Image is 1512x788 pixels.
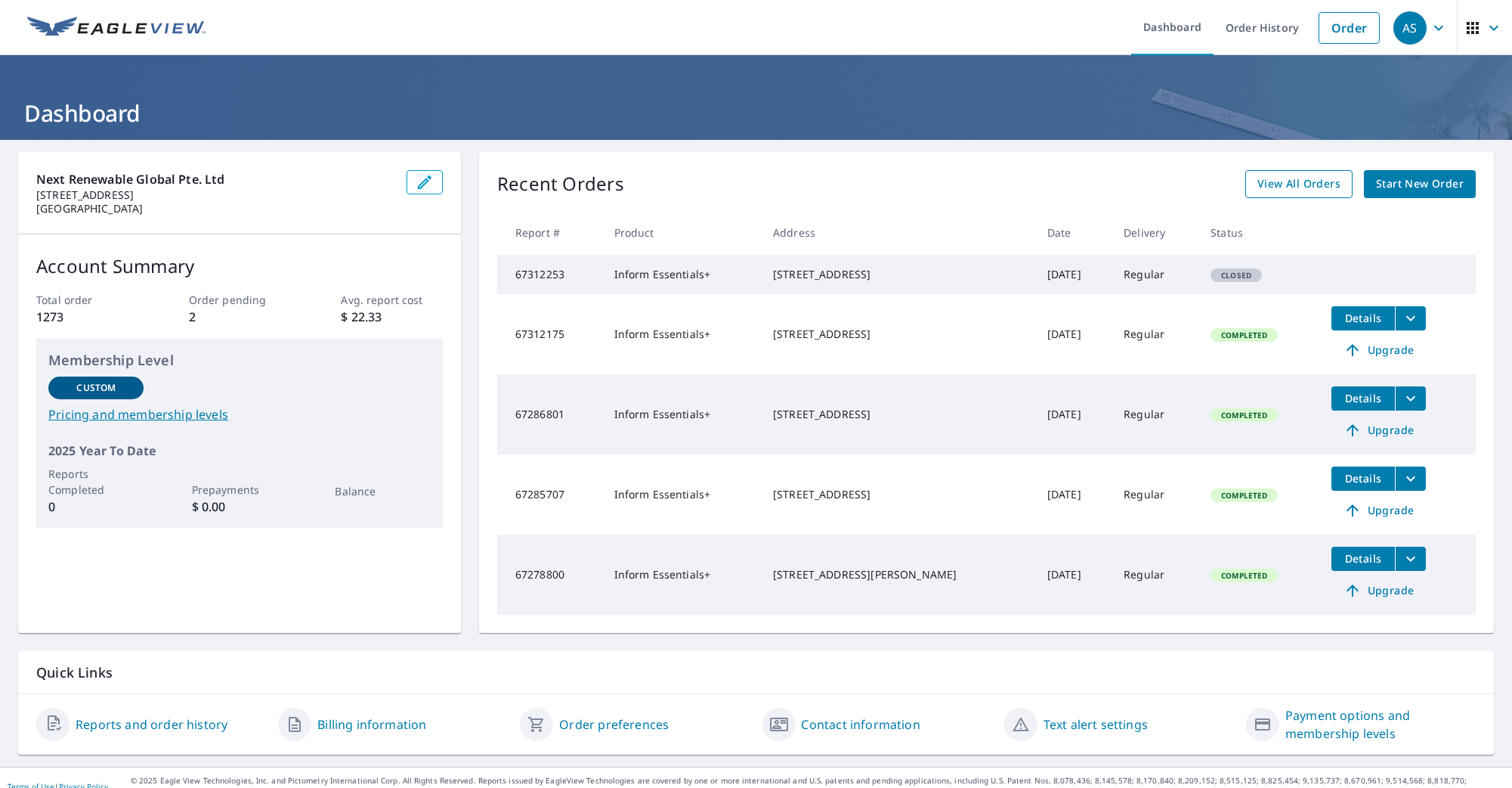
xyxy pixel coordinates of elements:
div: [STREET_ADDRESS] [773,487,1023,502]
td: Regular [1112,255,1198,294]
span: Details [1340,471,1386,486]
td: [DATE] [1035,255,1112,294]
img: EV Logo [27,17,206,39]
p: $ 0.00 [192,498,287,516]
span: Closed [1212,270,1260,281]
span: Details [1340,551,1386,566]
span: Upgrade [1340,341,1417,359]
td: [DATE] [1035,454,1112,535]
p: Membership Level [48,350,431,371]
td: Regular [1112,535,1198,615]
a: View All Orders [1245,170,1353,198]
div: [STREET_ADDRESS] [773,407,1023,422]
a: Billing information [317,715,426,734]
div: [STREET_ADDRESS] [773,327,1023,342]
p: 2025 Year To Date [48,442,431,460]
p: 1273 [36,308,138,326]
td: Inform Essentials+ [602,454,761,535]
span: Upgrade [1340,501,1417,520]
td: Inform Essentials+ [602,535,761,615]
th: Address [761,210,1035,255]
p: [STREET_ADDRESS] [36,188,394,202]
a: Upgrade [1331,418,1426,442]
p: Account Summary [36,253,443,280]
div: [STREET_ADDRESS] [773,267,1023,282]
p: 2 [189,308,290,326]
p: Reports Completed [48,466,144,498]
a: Upgrade [1331,579,1426,603]
div: AS [1393,11,1427,45]
a: Contact information [802,715,920,734]
h1: Dashboard [18,98,1494,129]
th: Report # [497,210,602,255]
button: filesDropdownBtn-67285707 [1395,467,1426,491]
td: 67278800 [497,535,602,615]
span: Completed [1212,330,1276,340]
td: Inform Essentials+ [602,374,761,454]
a: Payment options and membership levels [1285,706,1476,743]
p: Quick Links [36,663,1476,682]
td: 67312175 [497,294,602,374]
p: Balance [335,483,430,499]
p: [GEOGRAPHIC_DATA] [36,202,394,216]
th: Date [1035,210,1112,255]
td: Regular [1112,374,1198,454]
td: 67286801 [497,374,602,454]
p: Avg. report cost [341,292,442,308]
td: 67285707 [497,454,602,535]
button: detailsBtn-67285707 [1331,467,1395,491]
p: Total order [36,292,138,308]
a: Upgrade [1331,498,1426,523]
td: [DATE] [1035,294,1112,374]
span: Completed [1212,490,1276,501]
button: filesDropdownBtn-67286801 [1395,386,1426,411]
th: Product [602,210,761,255]
button: detailsBtn-67286801 [1331,386,1395,411]
span: Details [1340,391,1386,405]
p: Custom [76,381,116,395]
th: Status [1198,210,1319,255]
p: Next Renewable Global Pte. Ltd [36,170,394,188]
td: Regular [1112,454,1198,535]
div: [STREET_ADDRESS][PERSON_NAME] [773,567,1023,582]
button: filesDropdownBtn-67312175 [1395,306,1426,330]
td: [DATE] [1035,535,1112,615]
a: Order [1319,12,1380,44]
p: Order pending [189,292,290,308]
a: Reports and order history [76,715,227,734]
p: Recent Orders [497,170,624,198]
button: detailsBtn-67278800 [1331,547,1395,571]
span: Completed [1212,410,1276,420]
a: Order preferences [559,715,669,734]
a: Pricing and membership levels [48,405,431,423]
button: detailsBtn-67312175 [1331,306,1395,330]
span: Upgrade [1340,421,1417,439]
a: Start New Order [1364,170,1476,198]
th: Delivery [1112,210,1198,255]
span: Upgrade [1340,582,1417,600]
p: 0 [48,498,144,516]
p: Prepayments [192,482,287,498]
td: Inform Essentials+ [602,294,761,374]
p: $ 22.33 [341,308,442,326]
a: Text alert settings [1044,715,1148,734]
span: Start New Order [1376,175,1464,194]
span: Completed [1212,570,1276,581]
td: Regular [1112,294,1198,374]
td: Inform Essentials+ [602,255,761,294]
button: filesDropdownBtn-67278800 [1395,547,1426,571]
td: 67312253 [497,255,602,294]
td: [DATE] [1035,374,1112,454]
span: View All Orders [1257,175,1340,194]
span: Details [1340,311,1386,325]
a: Upgrade [1331,338,1426,362]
